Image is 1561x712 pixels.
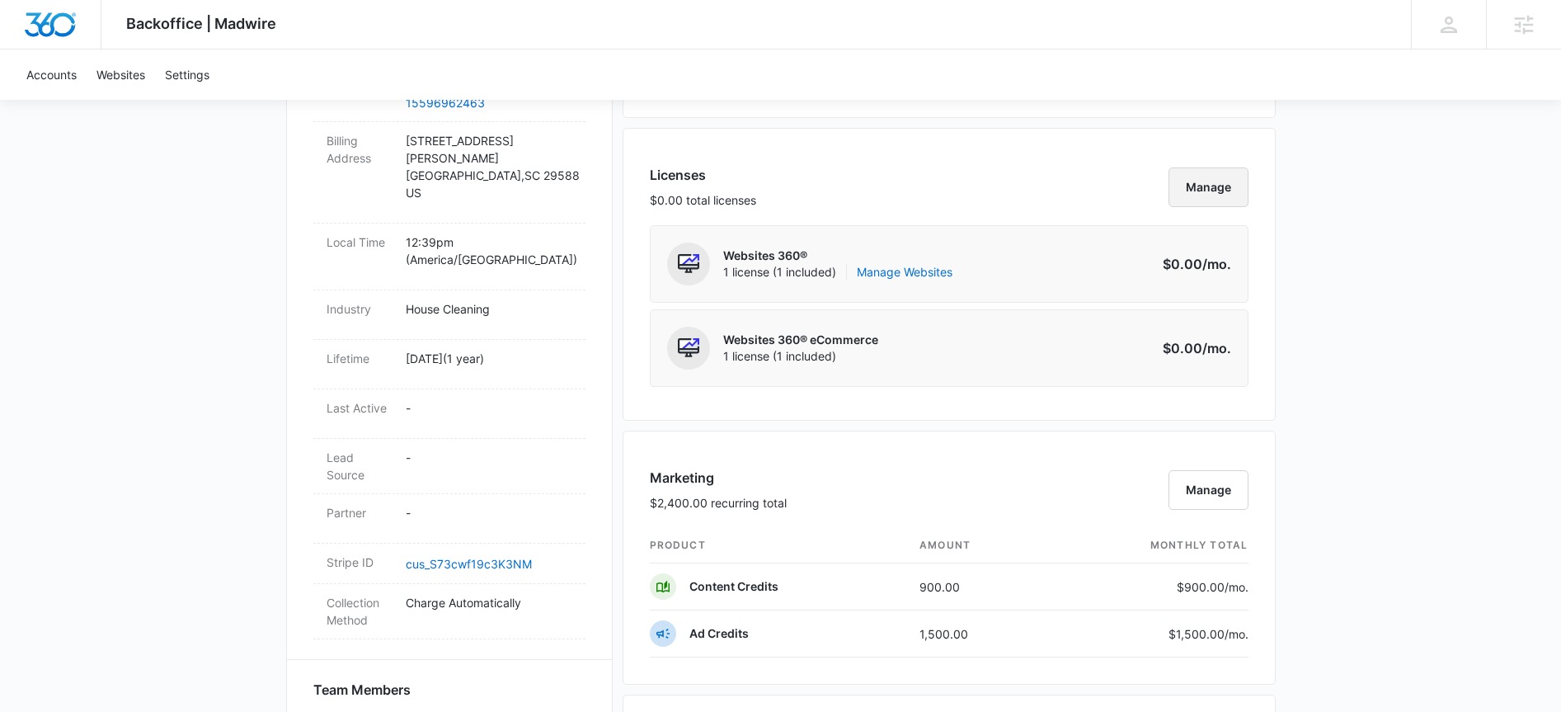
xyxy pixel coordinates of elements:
a: cus_S73cwf19c3K3NM [406,557,532,571]
td: 1,500.00 [906,611,1047,658]
p: 12:39pm ( America/[GEOGRAPHIC_DATA] ) [406,233,572,268]
div: Collection MethodCharge Automatically [313,584,585,639]
p: - [406,449,572,466]
div: Stripe IDcus_S73cwf19c3K3NM [313,544,585,584]
span: 1 license (1 included) [723,264,952,281]
div: Partner- [313,494,585,544]
div: IndustryHouse Cleaning [313,290,585,340]
dt: Billing Address [327,132,393,167]
p: [STREET_ADDRESS][PERSON_NAME] [GEOGRAPHIC_DATA] , SC 29588 US [406,132,572,201]
p: $2,400.00 recurring total [650,494,787,512]
dt: Local Time [327,233,393,251]
th: amount [906,528,1047,563]
p: [DATE] ( 1 year ) [406,350,572,367]
p: $0.00 total licenses [650,191,756,209]
p: Websites 360® eCommerce [723,332,878,348]
span: 1 license (1 included) [723,348,878,365]
span: Backoffice | Madwire [126,15,276,32]
p: $0.00 [1154,338,1231,358]
h3: Marketing [650,468,787,488]
dt: Lifetime [327,350,393,367]
div: Last Active- [313,389,585,439]
div: Lifetime[DATE](1 year) [313,340,585,389]
dt: Last Active [327,399,393,417]
span: Team Members [313,680,411,700]
p: House Cleaning [406,300,572,318]
p: $0.00 [1154,254,1231,274]
h3: Licenses [650,165,756,185]
p: Charge Automatically [406,594,572,611]
button: Manage [1168,470,1248,510]
p: Content Credits [689,578,778,595]
td: 900.00 [906,563,1047,611]
div: Billing Address[STREET_ADDRESS][PERSON_NAME][GEOGRAPHIC_DATA],SC 29588US [313,122,585,224]
p: - [406,504,572,521]
th: monthly total [1047,528,1248,563]
p: Ad Credits [689,625,749,642]
span: /mo. [1225,580,1248,594]
dt: Lead Source [327,449,393,483]
a: Settings [155,50,219,100]
div: Lead Source- [313,439,585,494]
span: /mo. [1225,627,1248,641]
dt: Partner [327,504,393,521]
p: $900.00 [1171,578,1248,596]
div: Local Time12:39pm (America/[GEOGRAPHIC_DATA]) [313,224,585,290]
dt: Industry [327,300,393,318]
p: Websites 360® [723,248,952,264]
th: product [650,528,907,563]
span: /mo. [1202,256,1231,272]
span: /mo. [1202,340,1231,356]
dt: Collection Method [327,594,393,629]
a: Websites [87,50,155,100]
a: Manage Websites [857,264,952,281]
dt: Stripe ID [327,554,393,571]
p: - [406,399,572,417]
button: Manage [1168,167,1248,207]
a: 15596962463 [406,94,572,111]
p: $1,500.00 [1168,625,1248,643]
a: Accounts [16,50,87,100]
